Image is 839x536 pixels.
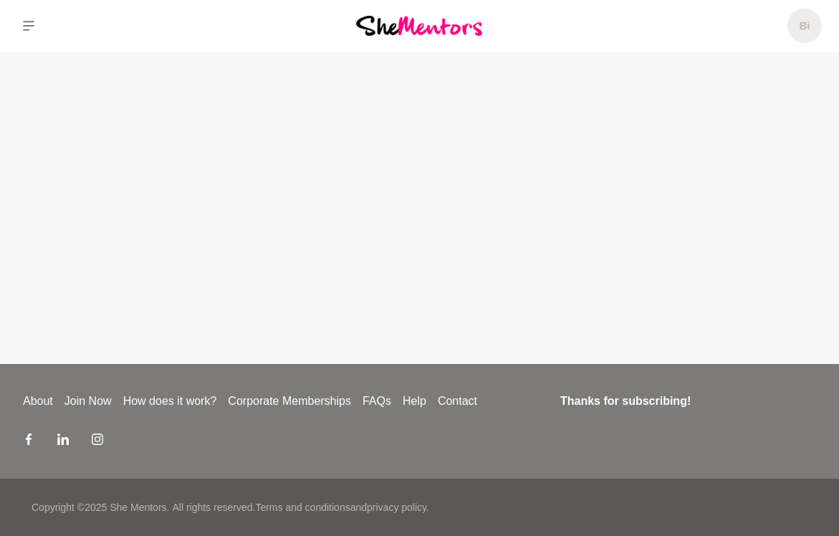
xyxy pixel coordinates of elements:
[23,433,34,450] a: Facebook
[356,16,482,35] img: She Mentors Logo
[799,19,810,33] h5: Bi
[222,393,357,410] a: Corporate Memberships
[32,500,169,515] p: Copyright © 2025 She Mentors .
[255,502,350,513] a: Terms and conditions
[17,393,59,410] a: About
[59,393,118,410] a: Join Now
[432,393,483,410] a: Contact
[172,500,428,515] p: All rights reserved. and .
[560,393,807,410] h4: Thanks for subscribing!
[787,9,822,43] a: Bi
[92,433,103,450] a: Instagram
[397,393,432,410] a: Help
[367,502,426,513] a: privacy policy
[57,433,69,450] a: LinkedIn
[357,393,397,410] a: FAQs
[118,393,223,410] a: How does it work?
